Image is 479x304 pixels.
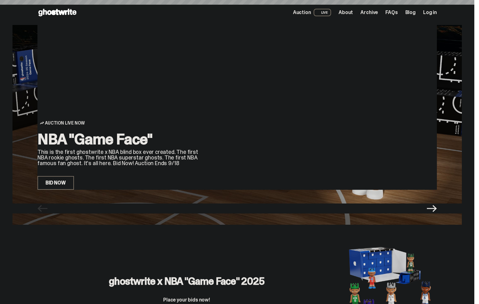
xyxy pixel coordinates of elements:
[423,10,437,15] a: Log in
[405,10,416,15] a: Blog
[314,9,331,16] span: LIVE
[293,10,311,15] span: Auction
[385,10,398,15] a: FAQs
[360,10,378,15] a: Archive
[238,208,240,209] button: View slide 2
[427,203,437,213] button: Next
[339,10,353,15] a: About
[109,276,264,286] h3: ghostwrite x NBA "Game Face" 2025
[109,297,264,302] p: Place your bids now!
[293,9,331,16] a: Auction LIVE
[37,176,74,190] a: Bid Now
[234,208,236,209] button: View slide 1
[37,132,200,147] h2: NBA "Game Face"
[37,149,200,166] p: This is the first ghostwrite x NBA blind box ever created. The first NBA rookie ghosts. The first...
[45,120,85,125] span: Auction Live Now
